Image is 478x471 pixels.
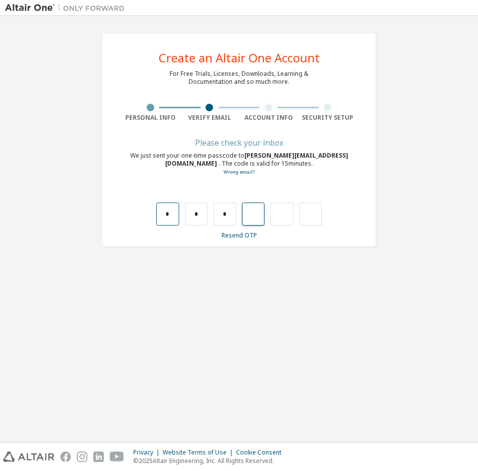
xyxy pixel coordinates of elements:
div: Create an Altair One Account [159,52,320,64]
div: Privacy [133,449,163,457]
img: linkedin.svg [93,452,104,462]
div: Website Terms of Use [163,449,236,457]
div: Cookie Consent [236,449,287,457]
a: Go back to the registration form [224,169,254,175]
img: facebook.svg [60,452,71,462]
div: Verify Email [180,114,239,122]
a: Resend OTP [222,231,257,239]
div: Please check your inbox [121,140,357,146]
div: Account Info [239,114,298,122]
img: altair_logo.svg [3,452,54,462]
div: We just sent your one-time passcode to . The code is valid for 15 minutes. [121,152,357,176]
img: youtube.svg [110,452,124,462]
img: instagram.svg [77,452,87,462]
div: For Free Trials, Licenses, Downloads, Learning & Documentation and so much more. [170,70,308,86]
p: © 2025 Altair Engineering, Inc. All Rights Reserved. [133,457,287,465]
div: Security Setup [298,114,358,122]
div: Personal Info [121,114,180,122]
span: [PERSON_NAME][EMAIL_ADDRESS][DOMAIN_NAME] [165,151,348,168]
img: Altair One [5,3,130,13]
